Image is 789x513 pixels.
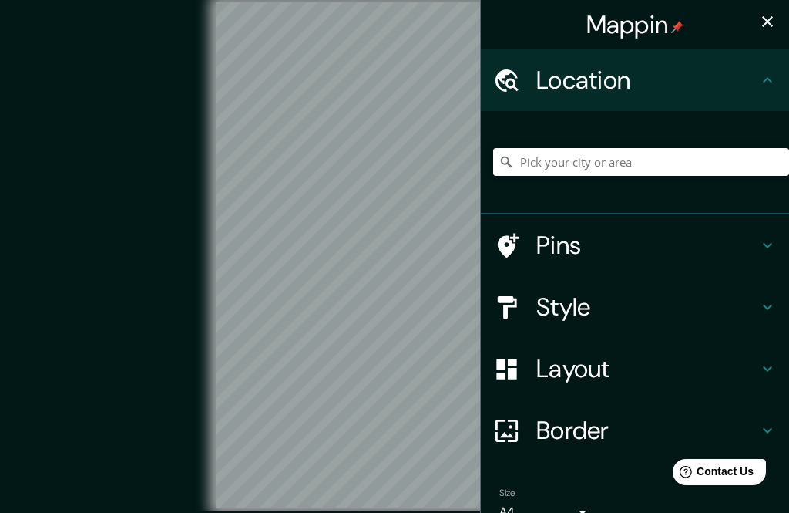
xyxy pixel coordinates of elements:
[671,21,683,33] img: pin-icon.png
[652,453,772,496] iframe: Help widget launcher
[536,415,758,446] h4: Border
[481,400,789,461] div: Border
[499,487,515,500] label: Size
[536,292,758,322] h4: Style
[216,2,573,508] canvas: Map
[536,65,758,96] h4: Location
[481,49,789,111] div: Location
[481,276,789,338] div: Style
[481,214,789,276] div: Pins
[536,353,758,384] h4: Layout
[481,338,789,400] div: Layout
[493,148,789,176] input: Pick your city or area
[586,9,684,40] h4: Mappin
[536,230,758,261] h4: Pins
